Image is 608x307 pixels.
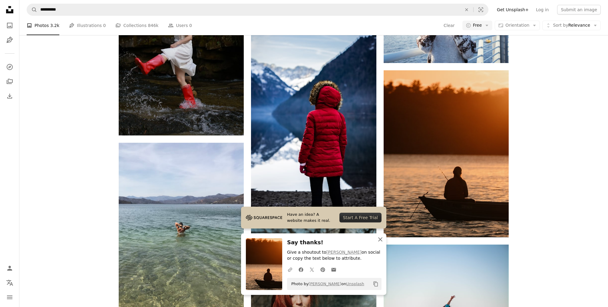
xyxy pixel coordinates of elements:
a: a woman in a white dress and red boots splashing water [119,38,244,44]
button: Submit an image [557,5,601,15]
span: Sort by [553,23,568,28]
a: Have an idea? A website makes it real.Start A Free Trial [241,207,386,229]
div: Start A Free Trial [339,213,382,222]
span: 0 [103,22,106,29]
button: Sort byRelevance [542,21,601,30]
a: landscape photo of a man on the beach [119,232,244,237]
a: Collections 846k [115,16,158,35]
button: Clear [460,4,473,15]
span: Orientation [505,23,529,28]
a: Illustrations [4,34,16,46]
p: Give a shoutout to on social or copy the text below to attribute. [287,249,382,262]
a: Log in [532,5,552,15]
img: file-1705255347840-230a6ab5bca9image [246,213,282,222]
form: Find visuals sitewide [27,4,488,16]
a: Log in / Sign up [4,262,16,274]
div: v 4.0.25 [17,10,30,15]
a: Photos [4,19,16,32]
a: Get Unsplash+ [493,5,532,15]
a: [PERSON_NAME] [326,250,362,255]
a: Illustrations 0 [69,16,106,35]
a: Download History [4,90,16,102]
a: Share over email [328,263,339,275]
a: [PERSON_NAME] [309,282,341,286]
a: Home — Unsplash [4,4,16,17]
span: Free [473,22,482,28]
span: 0 [189,22,192,29]
button: Search Unsplash [27,4,37,15]
img: tab_domain_overview_orange.svg [16,35,21,40]
button: Menu [4,291,16,303]
button: Visual search [474,4,488,15]
button: Copy to clipboard [371,279,381,289]
a: Share on Pinterest [317,263,328,275]
button: Orientation [495,21,540,30]
div: Domain Overview [23,36,54,40]
span: Relevance [553,22,590,28]
span: Photo by on [288,279,364,289]
a: Unsplash [346,282,364,286]
a: silhouette of man riding on boat during sunset [384,151,509,156]
img: logo_orange.svg [10,10,15,15]
div: Keywords by Traffic [67,36,102,40]
img: website_grey.svg [10,16,15,21]
button: Language [4,277,16,289]
div: Domain: [DOMAIN_NAME] [16,16,67,21]
a: Share on Facebook [296,263,306,275]
a: Explore [4,61,16,73]
span: 846k [148,22,158,29]
h3: Say thanks! [287,238,382,247]
span: Have an idea? A website makes it real. [287,212,335,224]
img: tab_keywords_by_traffic_grey.svg [60,35,65,40]
button: Clear [443,21,455,30]
a: Users 0 [168,16,192,35]
a: Collections [4,75,16,88]
button: Free [462,21,493,30]
a: Share on Twitter [306,263,317,275]
a: a person in a red jacket looking at a lake [251,96,376,102]
img: silhouette of man riding on boat during sunset [384,70,509,237]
